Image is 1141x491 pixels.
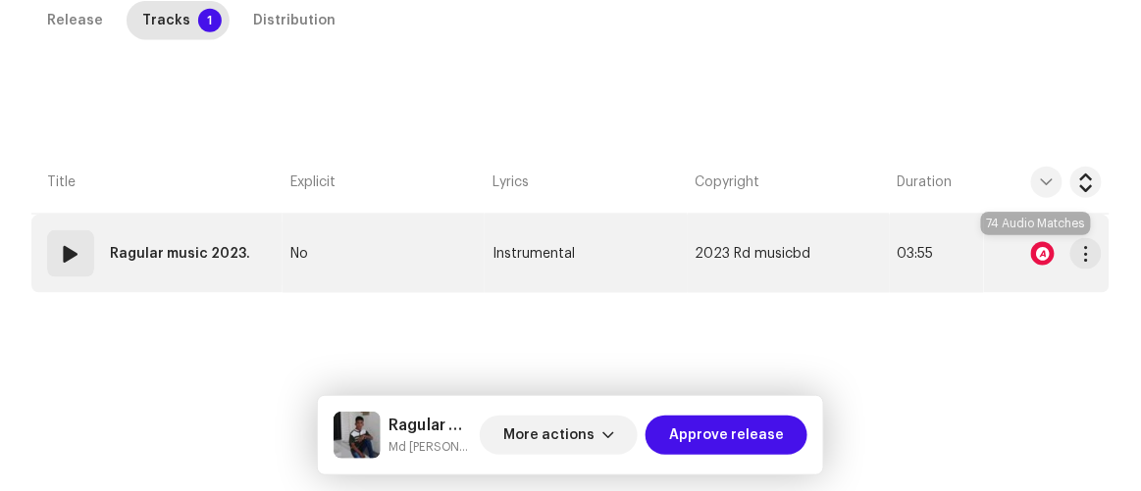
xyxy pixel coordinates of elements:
span: Approve release [669,416,784,455]
img: 3870f6bc-8c6d-4e76-adf2-584b6270888f [334,412,381,459]
h5: Ragular music 2023. [389,414,473,437]
small: Ragular music 2023. [389,437,473,457]
span: Duration [898,172,953,192]
span: Lyrics [493,172,529,192]
button: Approve release [646,416,807,455]
span: More actions [503,416,595,455]
span: Explicit [290,172,336,192]
span: 03:55 [898,247,934,261]
span: Instrumental [493,247,575,262]
span: No [290,247,308,262]
span: 2023 Rd musicbd [696,247,811,262]
button: More actions [480,416,638,455]
span: Copyright [696,172,760,192]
